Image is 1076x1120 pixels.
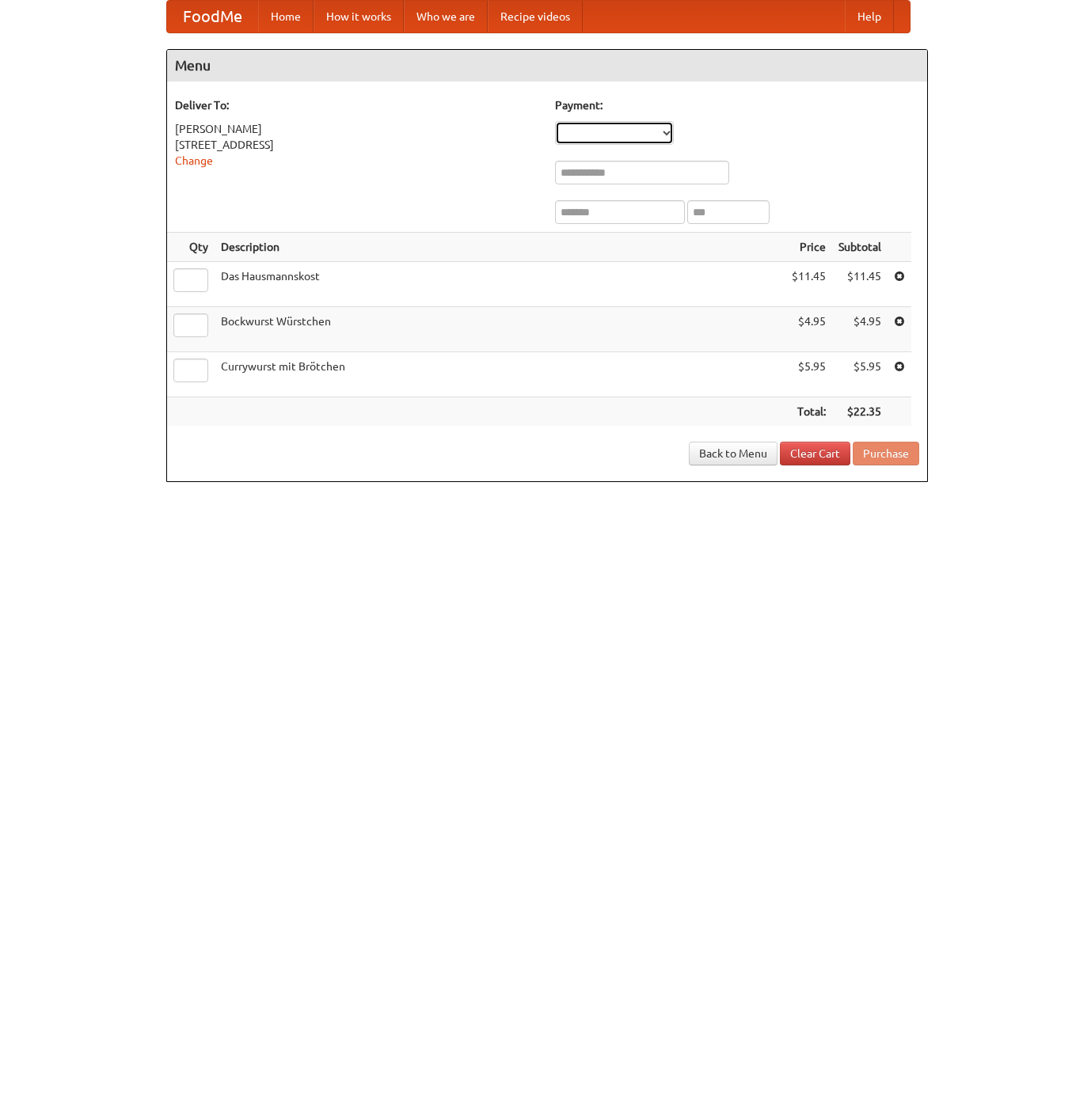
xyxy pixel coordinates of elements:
[845,1,894,32] a: Help
[215,233,785,262] th: Description
[404,1,488,32] a: Who we are
[167,233,215,262] th: Qty
[167,1,258,32] a: FoodMe
[175,97,539,113] h5: Deliver To:
[175,154,213,167] a: Change
[785,307,832,352] td: $4.95
[853,442,919,465] button: Purchase
[488,1,583,32] a: Recipe videos
[785,262,832,307] td: $11.45
[785,397,832,427] th: Total:
[555,97,919,113] h5: Payment:
[832,307,888,352] td: $4.95
[215,307,785,352] td: Bockwurst Würstchen
[832,262,888,307] td: $11.45
[832,233,888,262] th: Subtotal
[785,233,832,262] th: Price
[785,352,832,397] td: $5.95
[215,262,785,307] td: Das Hausmannskost
[167,50,927,82] h4: Menu
[215,352,785,397] td: Currywurst mit Brötchen
[314,1,404,32] a: How it works
[780,442,850,465] a: Clear Cart
[175,137,539,153] div: [STREET_ADDRESS]
[258,1,314,32] a: Home
[832,397,888,427] th: $22.35
[832,352,888,397] td: $5.95
[175,121,539,137] div: [PERSON_NAME]
[689,442,778,465] a: Back to Menu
